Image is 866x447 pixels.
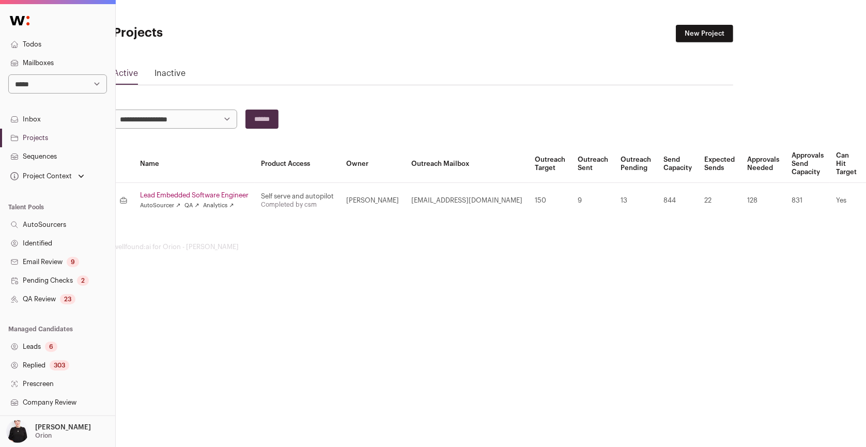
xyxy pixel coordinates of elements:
[67,257,79,267] div: 9
[261,192,334,201] div: Self serve and autopilot
[45,342,57,352] div: 6
[614,145,657,183] th: Outreach Pending
[77,275,89,286] div: 2
[830,183,863,219] td: Yes
[255,145,340,183] th: Product Access
[154,67,185,84] a: Inactive
[785,145,830,183] th: Approvals Send Capacity
[340,183,405,219] td: [PERSON_NAME]
[657,145,698,183] th: Send Capacity
[113,243,733,251] footer: wellfound:ai for Orion - [PERSON_NAME]
[741,183,785,219] td: 128
[35,423,91,431] p: [PERSON_NAME]
[60,294,75,304] div: 23
[140,202,180,210] a: AutoSourcer ↗
[113,67,138,84] a: Active
[50,360,69,371] div: 303
[405,145,529,183] th: Outreach Mailbox
[8,172,72,180] div: Project Context
[614,183,657,219] td: 13
[35,431,52,440] p: Orion
[134,145,255,183] th: Name
[113,25,320,41] h1: Projects
[698,183,741,219] td: 22
[140,191,249,199] a: Lead Embedded Software Engineer
[529,183,571,219] td: 150
[184,202,199,210] a: QA ↗
[8,169,86,183] button: Open dropdown
[698,145,741,183] th: Expected Sends
[785,183,830,219] td: 831
[676,25,733,42] a: New Project
[203,202,234,210] a: Analytics ↗
[830,145,863,183] th: Can Hit Target
[261,202,317,208] a: Completed by csm
[657,183,698,219] td: 844
[529,145,571,183] th: Outreach Target
[571,145,614,183] th: Outreach Sent
[6,420,29,443] img: 9240684-medium_jpg
[741,145,785,183] th: Approvals Needed
[340,145,405,183] th: Owner
[4,420,93,443] button: Open dropdown
[405,183,529,219] td: [EMAIL_ADDRESS][DOMAIN_NAME]
[4,10,35,31] img: Wellfound
[571,183,614,219] td: 9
